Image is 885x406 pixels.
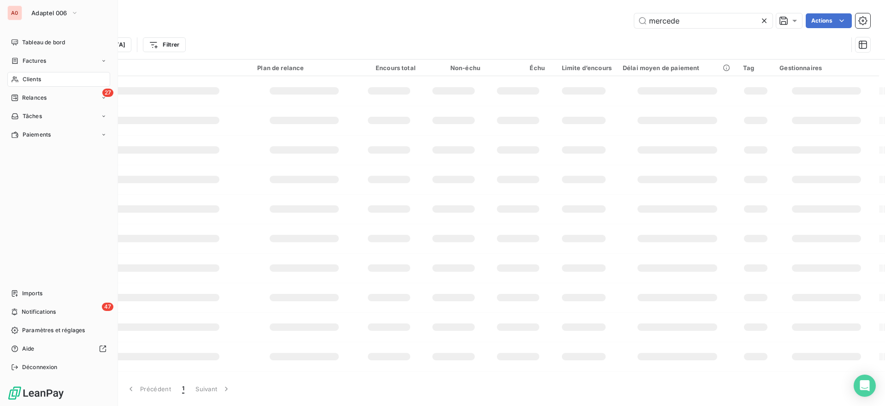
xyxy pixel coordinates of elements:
[779,64,873,72] div: Gestionnaires
[22,363,58,371] span: Déconnexion
[22,308,56,316] span: Notifications
[182,384,184,394] span: 1
[634,13,773,28] input: Rechercher
[556,64,612,72] div: Limite d’encours
[177,379,190,399] button: 1
[23,112,42,120] span: Tâches
[190,379,236,399] button: Suivant
[31,9,67,17] span: Adaptel 006
[22,345,35,353] span: Aide
[743,64,768,72] div: Tag
[427,64,480,72] div: Non-échu
[623,64,732,72] div: Délai moyen de paiement
[854,375,876,397] div: Open Intercom Messenger
[491,64,545,72] div: Échu
[257,64,351,72] div: Plan de relance
[7,341,110,356] a: Aide
[362,64,416,72] div: Encours total
[806,13,852,28] button: Actions
[7,386,65,400] img: Logo LeanPay
[23,75,41,84] span: Clients
[7,6,22,20] div: A0
[23,57,46,65] span: Factures
[22,326,85,334] span: Paramètres et réglages
[102,303,113,311] span: 47
[102,89,113,97] span: 27
[23,131,51,139] span: Paiements
[22,94,47,102] span: Relances
[143,37,185,52] button: Filtrer
[22,289,42,298] span: Imports
[22,38,65,47] span: Tableau de bord
[121,379,177,399] button: Précédent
